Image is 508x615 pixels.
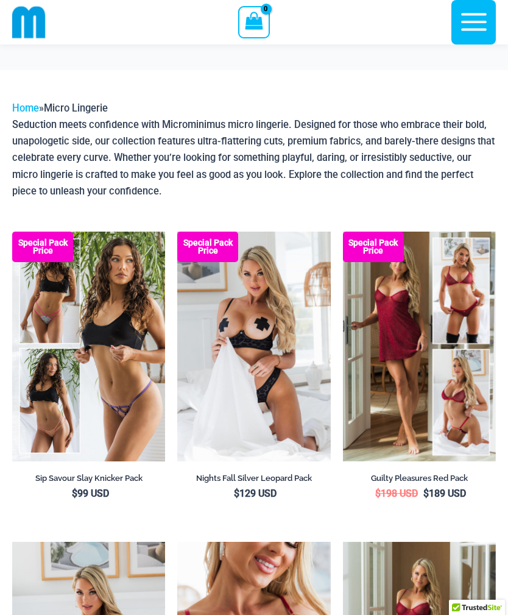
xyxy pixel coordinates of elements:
[177,473,330,483] h2: Nights Fall Silver Leopard Pack
[12,102,39,114] a: Home
[44,102,108,114] span: Micro Lingerie
[72,488,109,499] bdi: 99 USD
[375,488,381,499] span: $
[177,239,238,255] b: Special Pack Price
[12,102,108,114] span: »
[12,232,165,461] a: Collection Pack (9) Collection Pack b (5)Collection Pack b (5)
[343,232,496,461] a: Guilty Pleasures Red Collection Pack F Guilty Pleasures Red Collection Pack BGuilty Pleasures Red...
[177,232,330,461] img: Nights Fall Silver Leopard 1036 Bra 6046 Thong 09v2
[12,5,46,39] img: cropped mm emblem
[12,473,165,488] a: Sip Savour Slay Knicker Pack
[238,6,269,38] a: View Shopping Cart, empty
[234,488,239,499] span: $
[423,488,429,499] span: $
[177,232,330,461] a: Nights Fall Silver Leopard 1036 Bra 6046 Thong 09v2 Nights Fall Silver Leopard 1036 Bra 6046 Thon...
[12,239,73,255] b: Special Pack Price
[234,488,277,499] bdi: 129 USD
[343,232,496,461] img: Guilty Pleasures Red Collection Pack F
[343,239,404,255] b: Special Pack Price
[12,116,496,199] p: Seduction meets confidence with Microminimus micro lingerie. Designed for those who embrace their...
[72,488,77,499] span: $
[12,232,165,461] img: Collection Pack (9)
[423,488,466,499] bdi: 189 USD
[375,488,418,499] bdi: 198 USD
[177,473,330,488] a: Nights Fall Silver Leopard Pack
[12,473,165,483] h2: Sip Savour Slay Knicker Pack
[343,473,496,483] h2: Guilty Pleasures Red Pack
[343,473,496,488] a: Guilty Pleasures Red Pack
